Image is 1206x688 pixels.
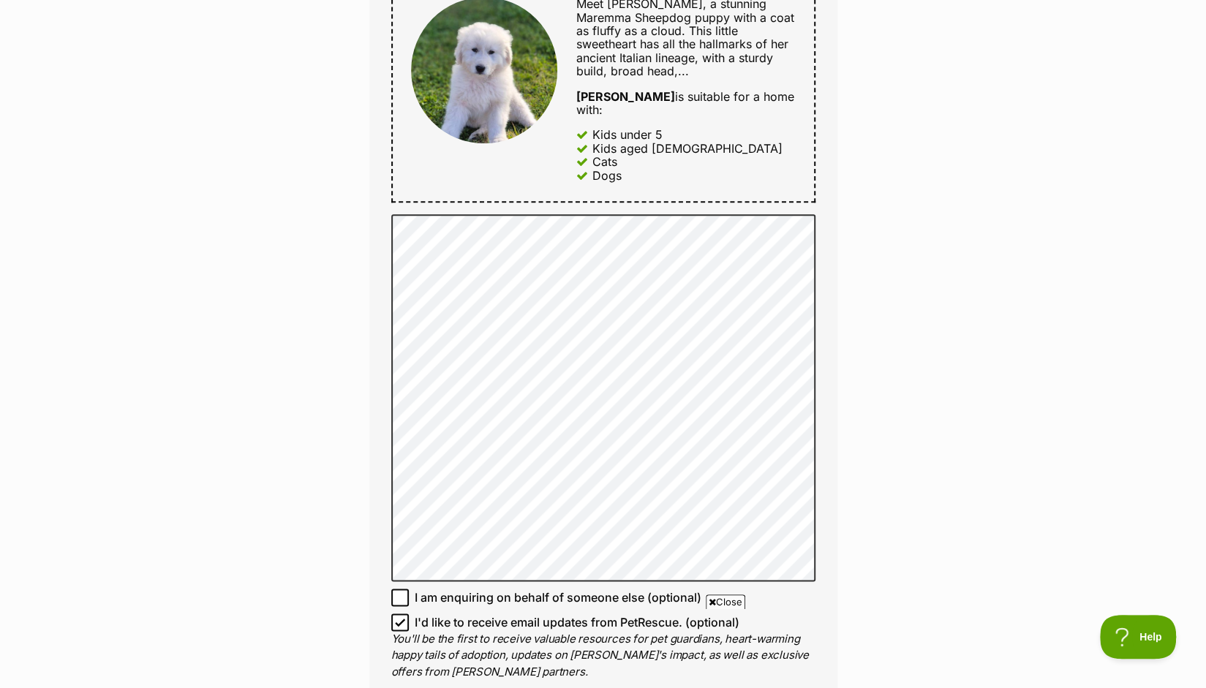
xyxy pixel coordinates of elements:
span: I am enquiring on behalf of someone else (optional) [415,589,701,606]
div: Kids under 5 [592,128,663,141]
div: Cats [592,155,617,168]
div: Kids aged [DEMOGRAPHIC_DATA] [592,142,783,155]
span: Close [706,594,745,609]
strong: [PERSON_NAME] [576,89,675,104]
div: is suitable for a home with: [576,90,795,117]
iframe: Advertisement [249,615,958,681]
span: This little sweetheart has all the hallmarks of her ancient Italian lineage, with a sturdy build,... [576,23,788,78]
iframe: Help Scout Beacon - Open [1100,615,1177,659]
div: Dogs [592,169,622,182]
